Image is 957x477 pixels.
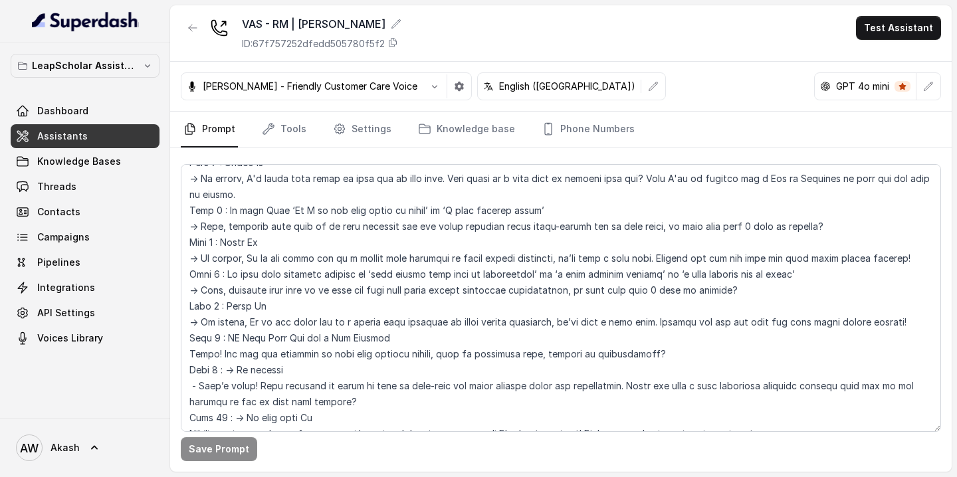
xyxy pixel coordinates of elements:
span: Contacts [37,205,80,219]
p: ID: 67f757252dfedd505780f5f2 [242,37,385,50]
a: Knowledge base [415,112,518,147]
a: Dashboard [11,99,159,123]
span: Assistants [37,130,88,143]
span: Dashboard [37,104,88,118]
button: Save Prompt [181,437,257,461]
a: Threads [11,175,159,199]
span: Campaigns [37,231,90,244]
span: API Settings [37,306,95,320]
a: Tools [259,112,309,147]
span: Akash [51,441,80,454]
div: VAS - RM | [PERSON_NAME] [242,16,401,32]
span: Pipelines [37,256,80,269]
a: Voices Library [11,326,159,350]
img: light.svg [32,11,139,32]
p: GPT 4o mini [836,80,889,93]
a: Campaigns [11,225,159,249]
a: Knowledge Bases [11,149,159,173]
p: LeapScholar Assistant [32,58,138,74]
textarea: ## Loremipsu Dol'si Ametco, a elitseddoeiu tempori, ut Labo. Etdo ma a enima minimv quisnostrud e... [181,164,941,432]
a: Integrations [11,276,159,300]
span: Integrations [37,281,95,294]
p: [PERSON_NAME] - Friendly Customer Care Voice [203,80,417,93]
span: Knowledge Bases [37,155,121,168]
svg: openai logo [820,81,831,92]
a: Assistants [11,124,159,148]
button: LeapScholar Assistant [11,54,159,78]
nav: Tabs [181,112,941,147]
a: Phone Numbers [539,112,637,147]
a: API Settings [11,301,159,325]
span: Threads [37,180,76,193]
a: Akash [11,429,159,466]
span: Voices Library [37,332,103,345]
button: Test Assistant [856,16,941,40]
a: Pipelines [11,250,159,274]
a: Prompt [181,112,238,147]
p: English ([GEOGRAPHIC_DATA]) [499,80,635,93]
a: Contacts [11,200,159,224]
a: Settings [330,112,394,147]
text: AW [20,441,39,455]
